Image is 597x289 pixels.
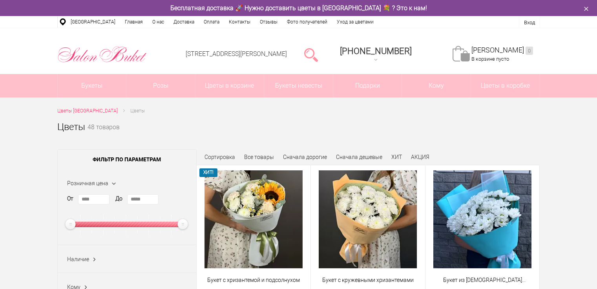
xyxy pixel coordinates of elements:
img: Букет с хризантемой и подсолнухом [204,170,303,268]
span: Цветы [130,108,145,114]
a: [PHONE_NUMBER] [335,43,416,66]
a: Подарки [333,74,402,98]
span: Розничная цена [67,180,108,186]
a: Букет с хризантемой и подсолнухом [202,276,306,284]
a: Букет из [DEMOGRAPHIC_DATA] кустовых [431,276,535,284]
a: Букеты невесты [264,74,333,98]
a: Контакты [224,16,255,28]
span: Цветы [GEOGRAPHIC_DATA] [57,108,118,114]
a: Главная [120,16,148,28]
a: Цветы в коробке [471,74,540,98]
span: ХИТ! [199,168,218,177]
span: Кому [402,74,471,98]
a: [STREET_ADDRESS][PERSON_NAME] [186,50,287,58]
small: 48 товаров [88,125,120,143]
a: Фото получателей [282,16,332,28]
span: В корзине пусто [471,56,509,62]
a: ХИТ [391,154,402,160]
span: [PHONE_NUMBER] [340,46,412,56]
a: [PERSON_NAME] [471,46,533,55]
a: [GEOGRAPHIC_DATA] [66,16,120,28]
a: Цветы [GEOGRAPHIC_DATA] [57,107,118,115]
a: О нас [148,16,169,28]
a: Оплата [199,16,224,28]
a: Вход [524,20,535,25]
label: От [67,195,73,203]
a: Все товары [244,154,274,160]
a: Сначала дешевые [336,154,382,160]
a: Букет с кружевными хризантемами [316,276,420,284]
a: АКЦИЯ [411,154,429,160]
span: Наличие [67,256,89,262]
h1: Цветы [57,120,85,134]
a: Доставка [169,16,199,28]
span: Сортировка [204,154,235,160]
label: До [115,195,122,203]
a: Отзывы [255,16,282,28]
img: Букет с кружевными хризантемами [319,170,417,268]
a: Розы [126,74,195,98]
a: Уход за цветами [332,16,378,28]
a: Цветы в корзине [195,74,264,98]
a: Букеты [58,74,126,98]
img: Букет из хризантем кустовых [433,170,531,268]
a: Сначала дорогие [283,154,327,160]
span: Фильтр по параметрам [58,150,196,169]
div: Бесплатная доставка 🚀 Нужно доставить цветы в [GEOGRAPHIC_DATA] 💐 ? Это к нам! [51,4,546,12]
img: Цветы Нижний Новгород [57,44,147,65]
ins: 0 [526,47,533,55]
